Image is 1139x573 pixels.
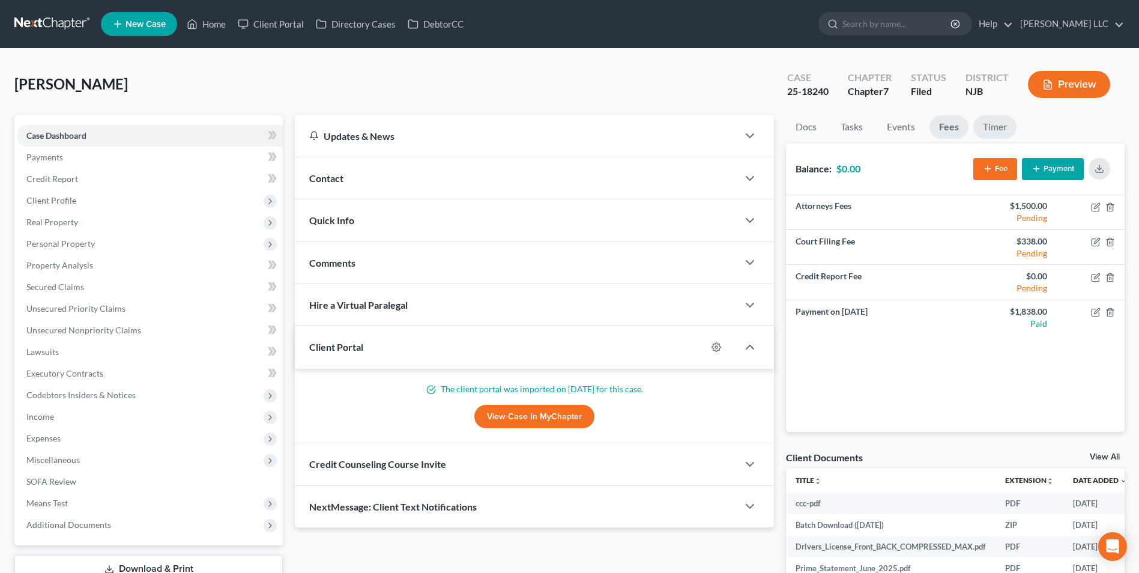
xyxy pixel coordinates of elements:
span: Lawsuits [26,347,59,357]
span: Unsecured Priority Claims [26,303,125,314]
span: Personal Property [26,238,95,249]
a: Events [877,115,925,139]
div: Pending [965,212,1047,224]
span: Executory Contracts [26,368,103,378]
td: ZIP [995,514,1063,536]
a: DebtorCC [402,13,470,35]
div: Chapter [848,85,892,99]
td: [DATE] [1063,514,1137,536]
span: Unsecured Nonpriority Claims [26,325,141,335]
a: Payments [17,147,283,168]
a: View Case in MyChapter [474,405,594,429]
td: [DATE] [1063,536,1137,557]
div: Pending [965,282,1047,294]
span: Quick Info [309,214,354,226]
button: Fee [973,158,1017,180]
strong: $0.00 [836,163,860,174]
td: PDF [995,536,1063,557]
span: Secured Claims [26,282,84,292]
a: Case Dashboard [17,125,283,147]
span: Comments [309,257,355,268]
div: $1,838.00 [965,306,1047,318]
div: Client Documents [786,451,863,464]
div: $0.00 [965,270,1047,282]
span: Property Analysis [26,260,93,270]
a: Date Added expand_more [1073,476,1127,485]
span: 7 [883,85,889,97]
button: Preview [1028,71,1110,98]
a: [PERSON_NAME] LLC [1014,13,1124,35]
a: Titleunfold_more [796,476,821,485]
td: [DATE] [1063,493,1137,514]
div: Status [911,71,946,85]
a: Unsecured Nonpriority Claims [17,320,283,341]
i: unfold_more [814,477,821,485]
i: unfold_more [1047,477,1054,485]
a: Fees [929,115,968,139]
div: Paid [965,318,1047,330]
div: Pending [965,247,1047,259]
div: $1,500.00 [965,200,1047,212]
span: NextMessage: Client Text Notifications [309,501,477,512]
a: Timer [973,115,1017,139]
div: District [965,71,1009,85]
td: Court Filing Fee [786,230,955,265]
td: Credit Report Fee [786,265,955,300]
a: Extensionunfold_more [1005,476,1054,485]
span: [PERSON_NAME] [14,75,128,92]
span: Expenses [26,433,61,443]
div: $338.00 [965,235,1047,247]
span: Client Portal [309,341,363,353]
span: Contact [309,172,343,184]
td: Payment on [DATE] [786,300,955,335]
a: View All [1090,453,1120,461]
a: Lawsuits [17,341,283,363]
a: Docs [786,115,826,139]
span: Hire a Virtual Paralegal [309,299,408,311]
td: Drivers_License_Front_BACK_COMPRESSED_MAX.pdf [786,536,995,557]
a: Directory Cases [310,13,402,35]
div: NJB [965,85,1009,99]
span: Case Dashboard [26,130,86,141]
a: Property Analysis [17,255,283,276]
div: Chapter [848,71,892,85]
a: Secured Claims [17,276,283,298]
a: Client Portal [232,13,310,35]
span: Credit Report [26,174,78,184]
a: SOFA Review [17,471,283,493]
a: Executory Contracts [17,363,283,384]
a: Credit Report [17,168,283,190]
span: New Case [125,20,166,29]
td: Batch Download ([DATE]) [786,514,995,536]
div: 25-18240 [787,85,829,99]
td: ccc-pdf [786,493,995,514]
span: Codebtors Insiders & Notices [26,390,136,400]
span: Payments [26,152,63,162]
div: Updates & News [309,130,724,142]
i: expand_more [1120,477,1127,485]
td: Attorneys Fees [786,195,955,230]
a: Home [181,13,232,35]
span: Client Profile [26,195,76,205]
span: SOFA Review [26,476,76,487]
span: Credit Counseling Course Invite [309,458,446,470]
span: Miscellaneous [26,455,80,465]
span: Additional Documents [26,520,111,530]
a: Unsecured Priority Claims [17,298,283,320]
span: Income [26,411,54,422]
strong: Balance: [796,163,832,174]
div: Open Intercom Messenger [1098,532,1127,561]
a: Tasks [831,115,872,139]
span: Real Property [26,217,78,227]
a: Help [973,13,1013,35]
div: Case [787,71,829,85]
input: Search by name... [842,13,952,35]
div: Filed [911,85,946,99]
p: The client portal was imported on [DATE] for this case. [309,383,760,395]
td: PDF [995,493,1063,514]
button: Payment [1022,158,1084,180]
span: Means Test [26,498,68,508]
